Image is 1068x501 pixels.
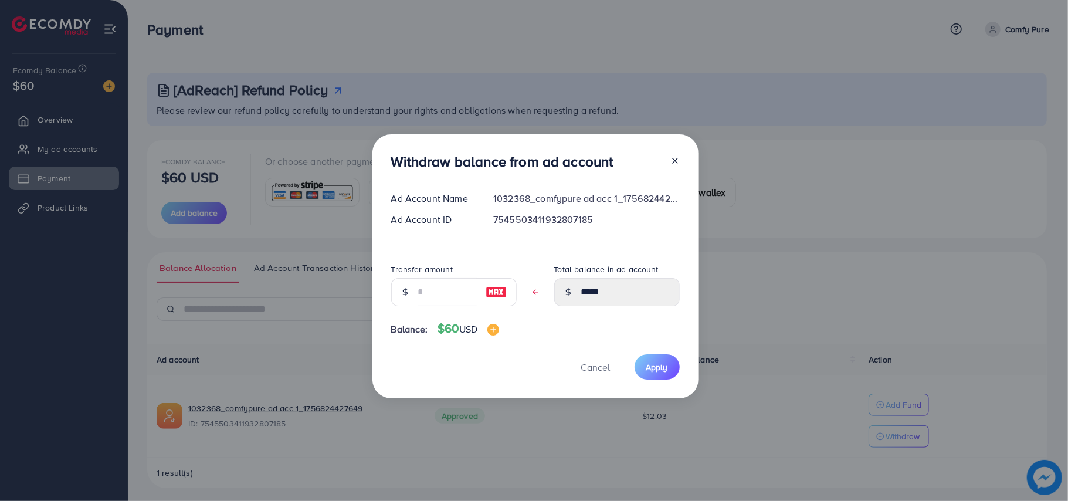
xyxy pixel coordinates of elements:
label: Total balance in ad account [554,263,659,275]
button: Cancel [567,354,625,380]
span: Apply [646,361,668,373]
img: image [487,324,499,336]
span: Cancel [581,361,611,374]
div: 1032368_comfypure ad acc 1_1756824427649 [484,192,689,205]
span: USD [459,323,477,336]
img: image [486,285,507,299]
h4: $60 [438,321,499,336]
div: 7545503411932807185 [484,213,689,226]
h3: Withdraw balance from ad account [391,153,613,170]
label: Transfer amount [391,263,453,275]
span: Balance: [391,323,428,336]
button: Apply [635,354,680,380]
div: Ad Account ID [382,213,484,226]
div: Ad Account Name [382,192,484,205]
